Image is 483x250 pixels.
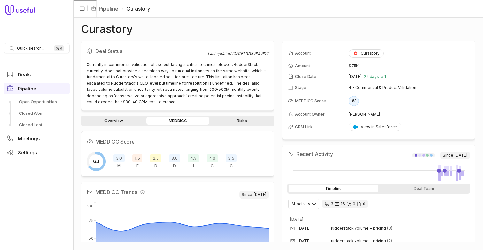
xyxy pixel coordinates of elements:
[169,154,180,168] div: Decision Process
[331,238,386,244] span: rudderstack volume + pricing
[87,137,269,147] h2: MEDDICC Score
[387,226,392,231] span: 3 emails in thread
[230,163,233,168] span: C
[4,83,70,94] a: Pipeline
[226,154,237,162] span: 3.5
[295,51,311,56] span: Account
[440,152,470,159] span: Since
[18,86,36,91] span: Pipeline
[18,136,40,141] span: Meetings
[89,218,94,223] tspan: 75
[4,69,70,80] a: Deals
[93,158,99,165] span: 63
[387,238,392,244] span: 2 emails in thread
[349,82,469,93] td: 4 - Commercial & Product Validation
[298,238,310,244] time: [DATE]
[150,154,161,162] span: 2.5
[226,154,237,168] div: Competition
[17,46,44,51] span: Quick search...
[208,51,269,56] div: Last updated
[349,123,401,131] a: View in Salesforce
[87,5,88,12] span: |
[455,153,467,158] time: [DATE]
[4,147,70,158] a: Settings
[18,150,37,155] span: Settings
[117,163,121,168] span: M
[379,185,469,192] div: Deal Team
[353,124,397,129] div: View in Salesforce
[290,217,303,222] time: [DATE]
[239,191,269,199] span: Since
[87,46,208,56] h2: Deal Status
[4,97,70,130] div: Pipeline submenu
[18,72,31,77] span: Deals
[136,163,139,168] span: E
[211,163,214,168] span: C
[132,154,142,162] span: 1.5
[54,45,64,51] kbd: ⌘ K
[295,124,313,129] span: CRM Link
[132,154,142,168] div: Economic Buyer
[207,154,218,168] div: Champion
[295,63,310,68] span: Amount
[353,51,379,56] div: Curastory
[121,5,150,12] li: Curastory
[89,236,94,241] tspan: 50
[113,154,125,162] span: 3.0
[81,25,133,33] h1: Curastory
[169,154,180,162] span: 3.0
[193,163,194,168] span: I
[349,49,384,58] button: Curastory
[349,96,359,106] div: 63
[298,226,310,231] time: [DATE]
[87,204,94,208] tspan: 100
[4,97,70,107] a: Open Opportunities
[173,163,176,168] span: D
[87,152,106,171] div: Overall MEDDICC score
[289,185,378,192] div: Timeline
[364,74,386,79] span: 22 days left
[232,51,269,56] time: [DATE] 3:38 PM PDT
[146,117,209,125] a: MEDDICC
[154,163,157,168] span: D
[331,226,386,231] span: rudderstack volume + pricing
[150,154,161,168] div: Decision Criteria
[188,154,199,168] div: Indicate Pain
[287,150,333,158] h2: Recent Activity
[349,109,469,120] td: [PERSON_NAME]
[295,112,325,117] span: Account Owner
[322,200,368,208] div: 3 calls and 16 email threads
[349,74,362,79] time: [DATE]
[349,61,469,71] td: $75K
[87,61,269,105] div: Currently in commercial validation phase but facing a critical technical blocker: RudderStack cur...
[82,117,145,125] a: Overview
[77,4,87,13] button: Collapse sidebar
[295,74,316,79] span: Close Date
[4,133,70,144] a: Meetings
[295,98,326,104] span: MEDDICC Score
[4,108,70,119] a: Closed Won
[4,120,70,130] a: Closed Lost
[99,5,118,12] a: Pipeline
[188,154,199,162] span: 4.5
[254,192,266,197] time: [DATE]
[87,187,239,197] h2: MEDDICC Trends
[295,85,306,90] span: Stage
[211,117,273,125] a: Risks
[207,154,218,162] span: 4.0
[113,154,125,168] div: Metrics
